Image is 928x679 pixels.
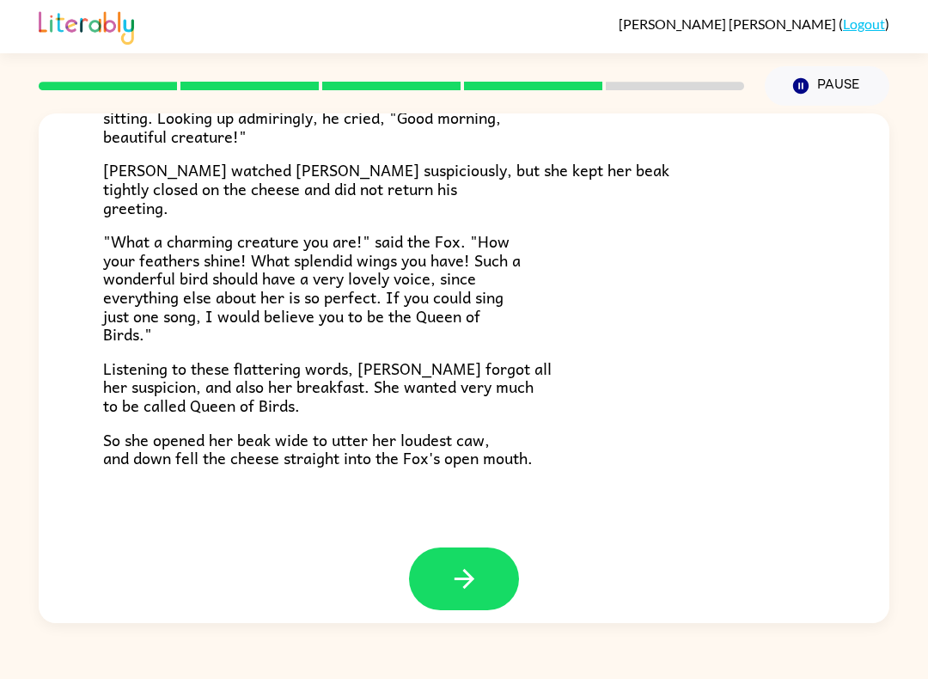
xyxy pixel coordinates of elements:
span: Listening to these flattering words, [PERSON_NAME] forgot all her suspicion, and also her breakfa... [103,356,552,418]
span: [PERSON_NAME] watched [PERSON_NAME] suspiciously, but she kept her beak tightly closed on the che... [103,157,669,219]
a: Logout [843,15,885,32]
span: [PERSON_NAME] [PERSON_NAME] [619,15,839,32]
img: Literably [39,7,134,45]
span: Fox trotted to the foot of the tree in which [PERSON_NAME] was sitting. Looking up admiringly, he... [103,87,567,149]
div: ( ) [619,15,889,32]
button: Pause [765,66,889,106]
span: "What a charming creature you are!" said the Fox. "How your feathers shine! What splendid wings y... [103,229,521,346]
span: So she opened her beak wide to utter her loudest caw, and down fell the cheese straight into the ... [103,427,533,471]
